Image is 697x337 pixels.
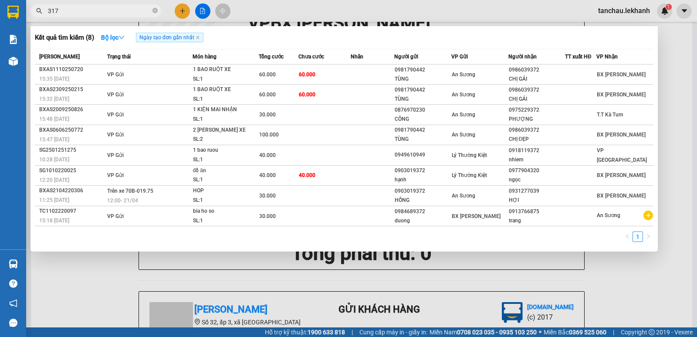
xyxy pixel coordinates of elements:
[39,177,69,183] span: 12:20 [DATE]
[193,146,258,155] div: 1 bao ruou
[107,112,124,118] span: VP Gửi
[7,39,77,51] div: 0985589134
[643,231,653,242] li: Next Page
[193,175,258,185] div: SL: 1
[193,85,258,95] div: 1 BAO RUỘT XE
[107,152,124,158] span: VP Gửi
[39,76,69,82] span: 15:35 [DATE]
[643,231,653,242] button: right
[83,7,153,28] div: Lý Thường Kiệt
[643,211,653,220] span: plus-circle
[452,172,487,178] span: Lý Thường Kiệt
[193,75,258,84] div: SL: 1
[7,8,21,17] span: Gửi:
[452,193,475,199] span: An Sương
[196,35,200,40] span: close
[299,172,315,178] span: 40.000
[395,150,451,160] div: 0949610949
[83,28,153,39] div: TOÀN
[452,132,475,138] span: An Sương
[39,85,105,94] div: BXAS2309250215
[622,231,633,242] li: Previous Page
[39,136,69,143] span: 15:47 [DATE]
[7,28,77,39] div: ĐỨC
[509,155,565,164] div: nhiem
[395,196,451,205] div: HỒNG
[193,105,258,115] div: 1 KIỆN MAI NHẬN
[107,92,124,98] span: VP Gửi
[298,54,324,60] span: Chưa cước
[9,57,18,66] img: warehouse-icon
[509,216,565,225] div: trang
[107,188,153,194] span: Trên xe 70B-019.75
[596,54,618,60] span: VP Nhận
[509,65,565,75] div: 0986039372
[259,112,276,118] span: 30.000
[101,34,125,41] strong: Bộ lọc
[7,56,78,67] div: 30.000
[395,216,451,225] div: duong
[395,135,451,144] div: TÙNG
[633,231,643,242] li: 1
[48,6,151,16] input: Tìm tên, số ĐT hoặc mã đơn
[597,212,620,218] span: An Sương
[193,135,258,144] div: SL: 2
[395,115,451,124] div: CÔNG
[597,172,646,178] span: BX [PERSON_NAME]
[395,175,451,184] div: hạnh
[9,299,17,307] span: notification
[39,218,69,224] span: 15:18 [DATE]
[152,7,158,15] span: close-circle
[193,65,258,75] div: 1 BAO RUỘT XE
[83,8,104,17] span: Nhận:
[646,234,651,239] span: right
[509,146,565,155] div: 0918119372
[452,152,487,158] span: Lý Thường Kiệt
[39,96,69,102] span: 15:32 [DATE]
[259,132,279,138] span: 100.000
[452,112,475,118] span: An Sương
[193,54,217,60] span: Món hàng
[259,92,276,98] span: 60.000
[509,115,565,124] div: PHƯỢNG
[451,54,468,60] span: VP Gửi
[597,193,646,199] span: BX [PERSON_NAME]
[39,207,105,216] div: TC1102220097
[259,213,276,219] span: 30.000
[259,172,276,178] span: 40.000
[107,213,124,219] span: VP Gửi
[509,207,565,216] div: 0913766875
[509,135,565,144] div: CHỊ ĐẸP
[509,126,565,135] div: 0986039372
[395,85,451,95] div: 0981790442
[395,75,451,84] div: TÙNG
[509,187,565,196] div: 0931277039
[193,207,258,216] div: bia ho so
[259,193,276,199] span: 30.000
[259,71,276,78] span: 60.000
[39,197,69,203] span: 11:25 [DATE]
[36,8,42,14] span: search
[7,6,19,19] img: logo-vxr
[597,71,646,78] span: BX [PERSON_NAME]
[193,166,258,176] div: đồ ăn
[193,115,258,124] div: SL: 1
[509,106,565,115] div: 0975229372
[9,35,18,44] img: solution-icon
[395,207,451,216] div: 0984689372
[107,197,138,204] span: 12:00 - 21/04
[452,92,475,98] span: An Sương
[452,213,501,219] span: BX [PERSON_NAME]
[152,8,158,13] span: close-circle
[622,231,633,242] button: left
[94,31,132,44] button: Bộ lọcdown
[193,216,258,226] div: SL: 1
[395,126,451,135] div: 0981790442
[118,34,125,41] span: down
[597,92,646,98] span: BX [PERSON_NAME]
[9,319,17,327] span: message
[107,172,124,178] span: VP Gửi
[39,65,105,74] div: BXAS1110250720
[136,33,203,42] span: Ngày tạo đơn gần nhất
[39,186,105,195] div: BXAS2104220306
